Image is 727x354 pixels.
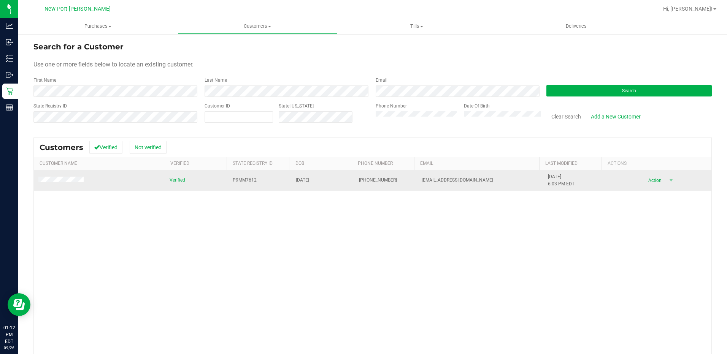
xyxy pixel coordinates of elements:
[33,103,67,109] label: State Registry ID
[586,110,646,123] a: Add a New Customer
[3,345,15,351] p: 09/26
[497,18,656,34] a: Deliveries
[338,23,496,30] span: Tills
[6,104,13,111] inline-svg: Reports
[337,18,497,34] a: Tills
[44,6,111,12] span: New Port [PERSON_NAME]
[6,38,13,46] inline-svg: Inbound
[422,177,493,184] span: [EMAIL_ADDRESS][DOMAIN_NAME]
[233,177,257,184] span: P9MM7612
[622,88,636,93] span: Search
[178,18,337,34] a: Customers
[359,177,397,184] span: [PHONE_NUMBER]
[205,103,230,109] label: Customer ID
[296,177,309,184] span: [DATE]
[667,175,676,186] span: select
[170,177,185,184] span: Verified
[178,23,337,30] span: Customers
[130,141,167,154] button: Not verified
[6,55,13,62] inline-svg: Inventory
[233,161,273,166] a: State Registry Id
[548,173,575,188] span: [DATE] 6:03 PM EDT
[642,175,667,186] span: Action
[33,61,194,68] span: Use one or more fields below to locate an existing customer.
[358,161,393,166] a: Phone Number
[40,161,77,166] a: Customer Name
[663,6,713,12] span: Hi, [PERSON_NAME]!
[33,42,124,51] span: Search for a Customer
[376,103,407,109] label: Phone Number
[546,110,586,123] button: Clear Search
[18,18,178,34] a: Purchases
[40,143,83,152] span: Customers
[295,161,304,166] a: DOB
[33,77,56,84] label: First Name
[279,103,314,109] label: State [US_STATE]
[6,71,13,79] inline-svg: Outbound
[6,87,13,95] inline-svg: Retail
[546,85,712,96] button: Search
[545,161,578,166] a: Last Modified
[376,77,387,84] label: Email
[420,161,433,166] a: Email
[8,293,30,316] iframe: Resource center
[6,22,13,30] inline-svg: Analytics
[89,141,122,154] button: Verified
[205,77,227,84] label: Last Name
[556,23,597,30] span: Deliveries
[170,161,189,166] a: Verified
[464,103,490,109] label: Date Of Birth
[3,324,15,345] p: 01:12 PM EDT
[608,161,703,166] div: Actions
[18,23,178,30] span: Purchases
